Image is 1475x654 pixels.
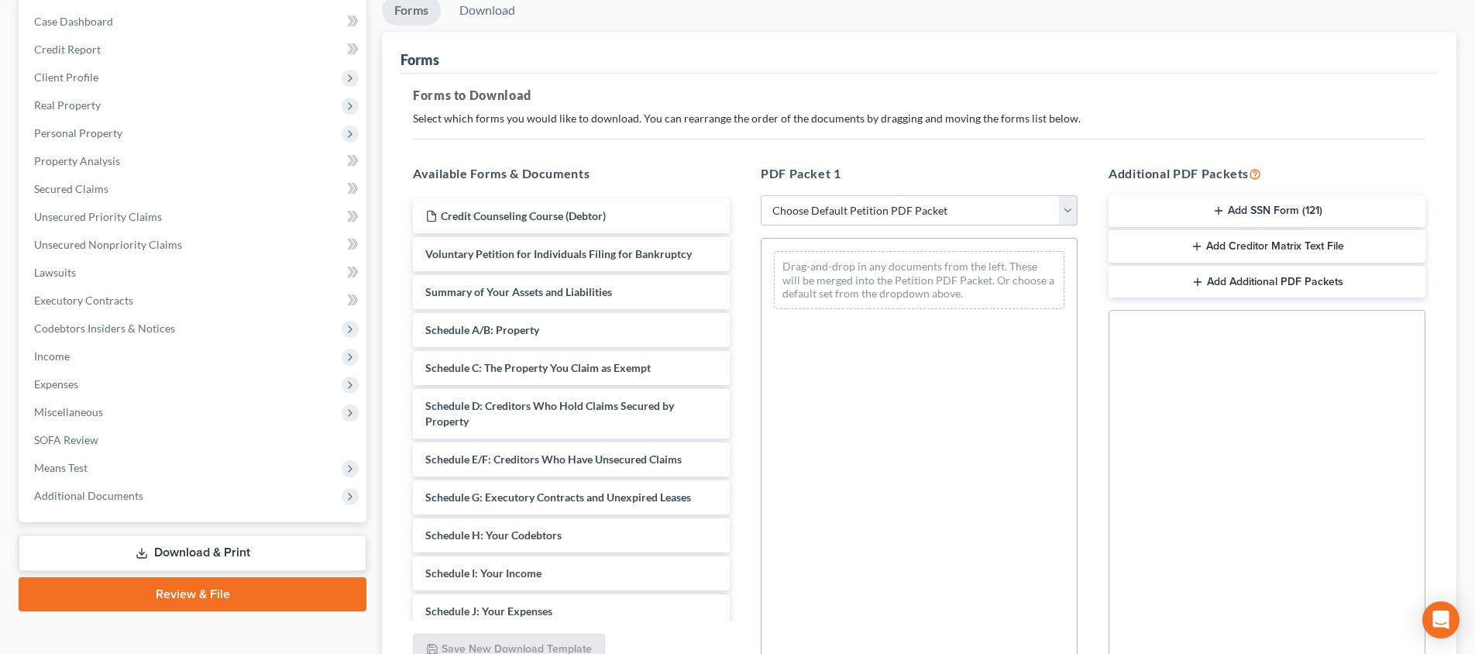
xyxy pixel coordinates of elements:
h5: PDF Packet 1 [761,164,1078,183]
div: Drag-and-drop in any documents from the left. These will be merged into the Petition PDF Packet. ... [774,251,1064,309]
span: Voluntary Petition for Individuals Filing for Bankruptcy [425,247,692,260]
a: Lawsuits [22,259,366,287]
span: Property Analysis [34,154,120,167]
span: Schedule H: Your Codebtors [425,528,562,542]
span: Means Test [34,461,88,474]
span: Schedule J: Your Expenses [425,604,552,618]
span: SOFA Review [34,433,98,446]
button: Add SSN Form (121) [1109,195,1425,228]
button: Add Creditor Matrix Text File [1109,230,1425,263]
span: Client Profile [34,71,98,84]
span: Schedule G: Executory Contracts and Unexpired Leases [425,490,691,504]
span: Schedule C: The Property You Claim as Exempt [425,361,651,374]
h5: Forms to Download [413,86,1425,105]
a: Case Dashboard [22,8,366,36]
span: Expenses [34,377,78,391]
a: SOFA Review [22,426,366,454]
span: Secured Claims [34,182,108,195]
div: Open Intercom Messenger [1422,601,1460,639]
span: Schedule I: Your Income [425,566,542,580]
span: Unsecured Nonpriority Claims [34,238,182,251]
span: Credit Report [34,43,101,56]
span: Codebtors Insiders & Notices [34,322,175,335]
span: Miscellaneous [34,405,103,418]
a: Unsecured Nonpriority Claims [22,231,366,259]
a: Executory Contracts [22,287,366,315]
span: Executory Contracts [34,294,133,307]
div: Forms [401,50,439,69]
a: Download & Print [19,535,366,571]
button: Add Additional PDF Packets [1109,266,1425,298]
h5: Additional PDF Packets [1109,164,1425,183]
span: Schedule E/F: Creditors Who Have Unsecured Claims [425,453,682,466]
span: Credit Counseling Course (Debtor) [441,209,606,222]
span: Schedule A/B: Property [425,323,539,336]
span: Unsecured Priority Claims [34,210,162,223]
p: Select which forms you would like to download. You can rearrange the order of the documents by dr... [413,111,1425,126]
span: Summary of Your Assets and Liabilities [425,285,612,298]
span: Lawsuits [34,266,76,279]
a: Credit Report [22,36,366,64]
span: Case Dashboard [34,15,113,28]
span: Income [34,349,70,363]
a: Unsecured Priority Claims [22,203,366,231]
span: Additional Documents [34,489,143,502]
a: Secured Claims [22,175,366,203]
h5: Available Forms & Documents [413,164,730,183]
span: Personal Property [34,126,122,139]
a: Review & File [19,577,366,611]
span: Schedule D: Creditors Who Hold Claims Secured by Property [425,399,674,428]
span: Real Property [34,98,101,112]
a: Property Analysis [22,147,366,175]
